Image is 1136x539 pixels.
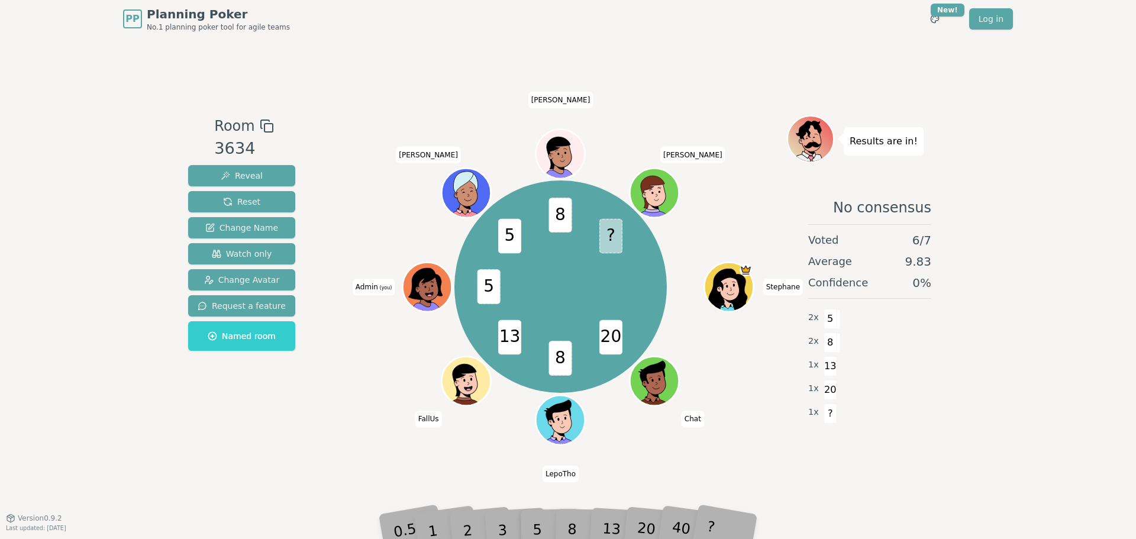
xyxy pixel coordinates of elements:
[6,525,66,531] span: Last updated: [DATE]
[549,198,572,233] span: 8
[204,274,280,286] span: Change Avatar
[660,147,725,163] span: Click to change your name
[528,92,593,108] span: Click to change your name
[549,341,572,376] span: 8
[824,380,837,400] span: 20
[969,8,1013,30] a: Log in
[188,295,295,317] button: Request a feature
[924,8,945,30] button: New!
[214,115,254,137] span: Room
[850,133,918,150] p: Results are in!
[808,232,839,248] span: Voted
[498,320,521,355] span: 13
[740,264,753,276] span: Stephane is the host
[123,6,290,32] a: PPPlanning PokerNo.1 planning poker tool for agile teams
[912,275,931,291] span: 0 %
[599,320,622,355] span: 20
[808,406,819,419] span: 1 x
[682,411,704,427] span: Click to change your name
[396,147,461,163] span: Click to change your name
[214,137,273,161] div: 3634
[125,12,139,26] span: PP
[353,279,395,295] span: Click to change your name
[405,264,451,310] button: Click to change your avatar
[808,275,868,291] span: Confidence
[833,198,931,217] span: No consensus
[808,382,819,395] span: 1 x
[931,4,964,17] div: New!
[18,514,62,523] span: Version 0.9.2
[808,311,819,324] span: 2 x
[824,333,837,353] span: 8
[188,269,295,291] button: Change Avatar
[824,356,837,376] span: 13
[147,22,290,32] span: No.1 planning poker tool for agile teams
[824,309,837,329] span: 5
[808,335,819,348] span: 2 x
[223,196,260,208] span: Reset
[205,222,278,234] span: Change Name
[198,300,286,312] span: Request a feature
[208,330,276,342] span: Named room
[147,6,290,22] span: Planning Poker
[824,404,837,424] span: ?
[221,170,263,182] span: Reveal
[6,514,62,523] button: Version0.9.2
[763,279,803,295] span: Click to change your name
[188,191,295,212] button: Reset
[599,219,622,254] span: ?
[188,243,295,264] button: Watch only
[543,466,579,482] span: Click to change your name
[188,217,295,238] button: Change Name
[212,248,272,260] span: Watch only
[808,359,819,372] span: 1 x
[378,285,392,291] span: (you)
[905,253,931,270] span: 9.83
[498,219,521,254] span: 5
[808,253,852,270] span: Average
[415,411,442,427] span: Click to change your name
[912,232,931,248] span: 6 / 7
[188,321,295,351] button: Named room
[188,165,295,186] button: Reveal
[477,270,501,305] span: 5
